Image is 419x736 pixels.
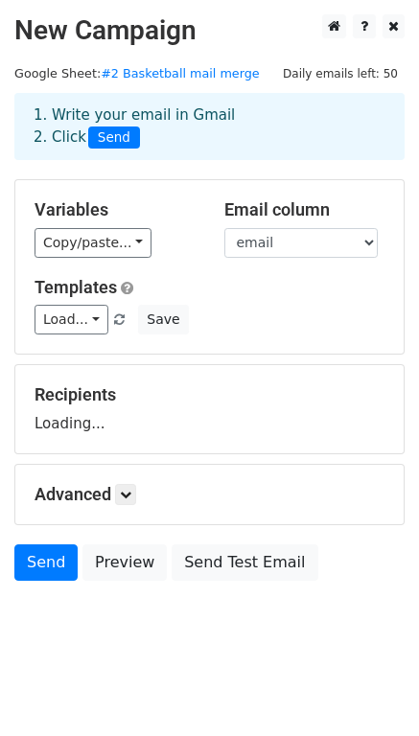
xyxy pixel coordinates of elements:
a: Load... [35,305,108,334]
h5: Email column [224,199,385,220]
a: Templates [35,277,117,297]
div: Loading... [35,384,384,434]
span: Daily emails left: 50 [276,63,405,84]
div: 1. Write your email in Gmail 2. Click [19,104,400,149]
a: Preview [82,544,167,581]
a: Copy/paste... [35,228,151,258]
h5: Recipients [35,384,384,405]
a: Daily emails left: 50 [276,66,405,80]
h5: Advanced [35,484,384,505]
button: Save [138,305,188,334]
small: Google Sheet: [14,66,260,80]
a: Send Test Email [172,544,317,581]
h5: Variables [35,199,196,220]
h2: New Campaign [14,14,405,47]
span: Send [88,126,140,149]
a: #2 Basketball mail merge [101,66,259,80]
a: Send [14,544,78,581]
